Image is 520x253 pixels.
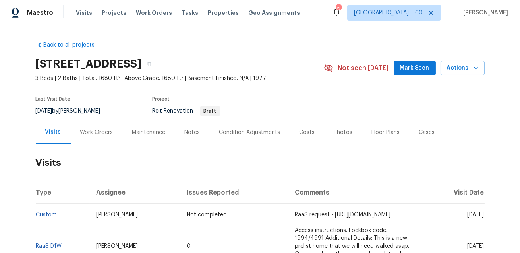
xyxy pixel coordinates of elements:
a: RaaS D1W [36,243,62,249]
h2: Visits [36,144,485,181]
span: Geo Assignments [248,9,300,17]
th: Type [36,181,90,204]
div: Floor Plans [372,128,400,136]
span: Work Orders [136,9,172,17]
th: Comments [288,181,423,204]
span: Project [153,97,170,101]
span: Tasks [182,10,198,16]
span: [PERSON_NAME] [96,212,138,218]
span: 3 Beds | 2 Baths | Total: 1680 ft² | Above Grade: 1680 ft² | Basement Finished: N/A | 1977 [36,74,324,82]
a: Custom [36,212,57,218]
h2: [STREET_ADDRESS] [36,60,142,68]
span: Mark Seen [400,63,429,73]
span: RaaS request - [URL][DOMAIN_NAME] [295,212,390,218]
span: Reit Renovation [153,108,220,114]
span: Last Visit Date [36,97,71,101]
button: Mark Seen [394,61,436,76]
th: Issues Reported [180,181,288,204]
span: Actions [447,63,478,73]
span: [PERSON_NAME] [460,9,508,17]
div: Notes [185,128,200,136]
span: [DATE] [468,243,484,249]
span: Not completed [187,212,227,218]
th: Visit Date [423,181,485,204]
th: Assignee [90,181,180,204]
span: [DATE] [36,108,52,114]
span: Visits [76,9,92,17]
a: Back to all projects [36,41,112,49]
span: Maestro [27,9,53,17]
div: Photos [334,128,353,136]
div: by [PERSON_NAME] [36,106,110,116]
span: [DATE] [468,212,484,218]
div: Maintenance [132,128,166,136]
span: 0 [187,243,191,249]
div: Cases [419,128,435,136]
div: 727 [336,5,341,13]
span: [GEOGRAPHIC_DATA] + 60 [354,9,423,17]
span: [PERSON_NAME] [96,243,138,249]
div: Visits [45,128,61,136]
span: Draft [201,109,220,113]
span: Projects [102,9,126,17]
button: Copy Address [142,57,156,71]
div: Costs [300,128,315,136]
button: Actions [441,61,485,76]
span: Not seen [DATE] [338,64,389,72]
div: Condition Adjustments [219,128,280,136]
span: Properties [208,9,239,17]
div: Work Orders [80,128,113,136]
